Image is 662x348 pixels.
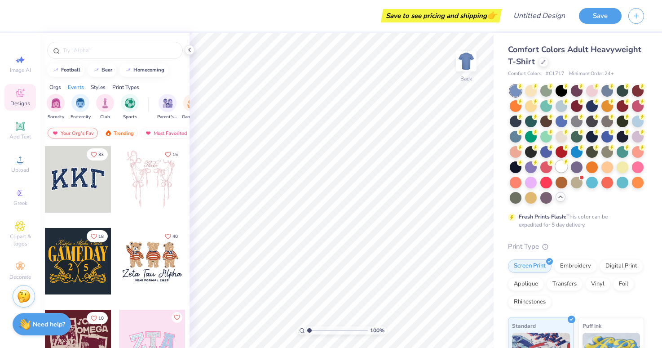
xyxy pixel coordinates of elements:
img: Fraternity Image [75,98,85,108]
span: 👉 [487,10,497,21]
img: most_fav.gif [145,130,152,136]
div: Events [68,83,84,91]
div: filter for Sports [121,94,139,120]
div: filter for Fraternity [71,94,91,120]
span: # C1717 [546,70,565,78]
div: Embroidery [554,259,597,273]
button: homecoming [119,63,168,77]
img: Back [457,52,475,70]
div: Trending [101,128,138,138]
span: 100 % [370,326,384,335]
span: Decorate [9,273,31,281]
div: Back [460,75,472,83]
span: Sports [123,114,137,120]
div: Rhinestones [508,295,552,309]
span: Club [100,114,110,120]
span: Comfort Colors Adult Heavyweight T-Shirt [508,44,641,67]
div: Digital Print [600,259,643,273]
button: filter button [47,94,65,120]
img: Game Day Image [187,98,198,108]
span: Sorority [48,114,64,120]
div: Screen Print [508,259,552,273]
div: Save to see pricing and shipping [383,9,499,22]
span: Upload [11,166,29,174]
img: trend_line.gif [124,67,132,73]
span: 10 [98,316,104,321]
span: 33 [98,152,104,157]
div: filter for Club [96,94,114,120]
img: Club Image [100,98,110,108]
span: Fraternity [71,114,91,120]
button: Like [87,148,108,161]
strong: Need help? [33,320,65,329]
div: filter for Game Day [182,94,203,120]
div: This color can be expedited for 5 day delivery. [519,213,629,229]
span: Clipart & logos [4,233,36,247]
div: Foil [613,277,634,291]
img: Parent's Weekend Image [163,98,173,108]
div: homecoming [133,67,164,72]
div: Orgs [49,83,61,91]
button: filter button [71,94,91,120]
button: Like [161,148,182,161]
img: trending.gif [105,130,112,136]
button: filter button [121,94,139,120]
span: 15 [172,152,178,157]
span: Parent's Weekend [157,114,178,120]
div: Your Org's Fav [48,128,98,138]
span: Comfort Colors [508,70,541,78]
span: 40 [172,234,178,239]
div: Print Types [112,83,139,91]
img: most_fav.gif [52,130,59,136]
button: Like [172,312,182,323]
button: Like [87,230,108,242]
strong: Fresh Prints Flash: [519,213,566,220]
div: football [61,67,80,72]
button: Like [87,312,108,324]
span: Game Day [182,114,203,120]
span: Add Text [9,133,31,140]
div: filter for Sorority [47,94,65,120]
span: Minimum Order: 24 + [569,70,614,78]
div: Print Type [508,241,644,252]
button: Save [579,8,622,24]
input: Try "Alpha" [62,46,177,55]
img: Sorority Image [51,98,61,108]
div: Transfers [547,277,583,291]
button: football [47,63,84,77]
span: Greek [13,200,27,207]
div: bear [102,67,112,72]
button: filter button [157,94,178,120]
button: Like [161,230,182,242]
span: 18 [98,234,104,239]
button: filter button [96,94,114,120]
span: Image AI [10,67,31,74]
input: Untitled Design [506,7,572,25]
div: Styles [91,83,106,91]
div: Most Favorited [141,128,191,138]
span: Designs [10,100,30,107]
span: Puff Ink [583,321,601,330]
img: trend_line.gif [93,67,100,73]
button: filter button [182,94,203,120]
img: trend_line.gif [52,67,59,73]
div: Applique [508,277,544,291]
div: Vinyl [585,277,610,291]
div: filter for Parent's Weekend [157,94,178,120]
img: Sports Image [125,98,135,108]
button: bear [88,63,116,77]
span: Standard [512,321,536,330]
